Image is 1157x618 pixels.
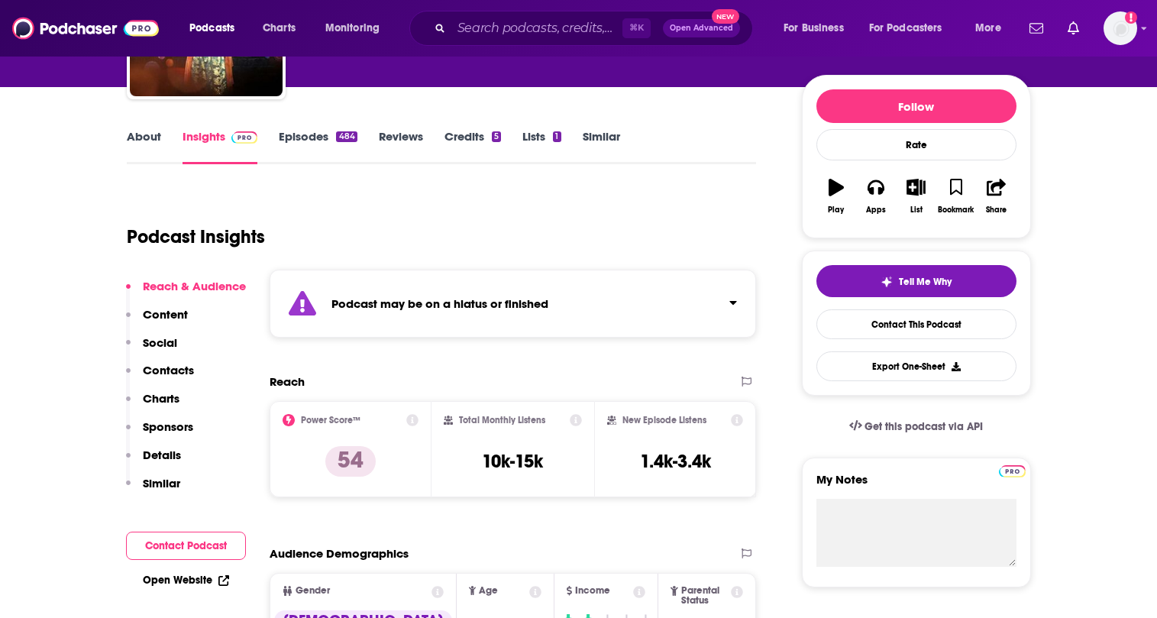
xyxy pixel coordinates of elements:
[143,307,188,322] p: Content
[712,9,739,24] span: New
[482,450,543,473] h3: 10k-15k
[12,14,159,43] img: Podchaser - Follow, Share and Rate Podcasts
[866,205,886,215] div: Apps
[910,205,923,215] div: List
[1023,15,1049,41] a: Show notifications dropdown
[315,16,399,40] button: open menu
[189,18,234,39] span: Podcasts
[336,131,357,142] div: 484
[127,225,265,248] h1: Podcast Insights
[331,296,548,311] strong: Podcast may be on a hiatus or finished
[816,472,1016,499] label: My Notes
[444,129,501,164] a: Credits5
[126,532,246,560] button: Contact Podcast
[296,586,330,596] span: Gender
[865,420,983,433] span: Get this podcast via API
[127,129,161,164] a: About
[670,24,733,32] span: Open Advanced
[379,129,423,164] a: Reviews
[583,129,620,164] a: Similar
[126,307,188,335] button: Content
[575,586,610,596] span: Income
[899,276,952,288] span: Tell Me Why
[325,446,376,477] p: 54
[143,448,181,462] p: Details
[1104,11,1137,45] span: Logged in as hmill
[816,351,1016,381] button: Export One-Sheet
[869,18,942,39] span: For Podcasters
[522,129,561,164] a: Lists1
[126,279,246,307] button: Reach & Audience
[640,450,711,473] h3: 1.4k-3.4k
[143,574,229,587] a: Open Website
[976,169,1016,224] button: Share
[263,18,296,39] span: Charts
[143,363,194,377] p: Contacts
[773,16,863,40] button: open menu
[896,169,936,224] button: List
[856,169,896,224] button: Apps
[231,131,258,144] img: Podchaser Pro
[622,18,651,38] span: ⌘ K
[183,129,258,164] a: InsightsPodchaser Pro
[270,374,305,389] h2: Reach
[143,476,180,490] p: Similar
[325,18,380,39] span: Monitoring
[859,16,965,40] button: open menu
[965,16,1020,40] button: open menu
[279,129,357,164] a: Episodes484
[143,419,193,434] p: Sponsors
[492,131,501,142] div: 5
[143,391,179,406] p: Charts
[816,129,1016,160] div: Rate
[1062,15,1085,41] a: Show notifications dropdown
[936,169,976,224] button: Bookmark
[270,546,409,561] h2: Audience Demographics
[663,19,740,37] button: Open AdvancedNew
[816,89,1016,123] button: Follow
[126,363,194,391] button: Contacts
[1104,11,1137,45] button: Show profile menu
[975,18,1001,39] span: More
[479,586,498,596] span: Age
[143,279,246,293] p: Reach & Audience
[837,408,996,445] a: Get this podcast via API
[881,276,893,288] img: tell me why sparkle
[179,16,254,40] button: open menu
[681,586,729,606] span: Parental Status
[451,16,622,40] input: Search podcasts, credits, & more...
[1125,11,1137,24] svg: Add a profile image
[253,16,305,40] a: Charts
[986,205,1007,215] div: Share
[622,415,706,425] h2: New Episode Listens
[999,463,1026,477] a: Pro website
[816,265,1016,297] button: tell me why sparkleTell Me Why
[828,205,844,215] div: Play
[126,391,179,419] button: Charts
[816,169,856,224] button: Play
[126,419,193,448] button: Sponsors
[126,476,180,504] button: Similar
[126,448,181,476] button: Details
[816,309,1016,339] a: Contact This Podcast
[553,131,561,142] div: 1
[1104,11,1137,45] img: User Profile
[459,415,545,425] h2: Total Monthly Listens
[999,465,1026,477] img: Podchaser Pro
[424,11,768,46] div: Search podcasts, credits, & more...
[126,335,177,364] button: Social
[143,335,177,350] p: Social
[301,415,360,425] h2: Power Score™
[938,205,974,215] div: Bookmark
[784,18,844,39] span: For Business
[270,270,757,338] section: Click to expand status details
